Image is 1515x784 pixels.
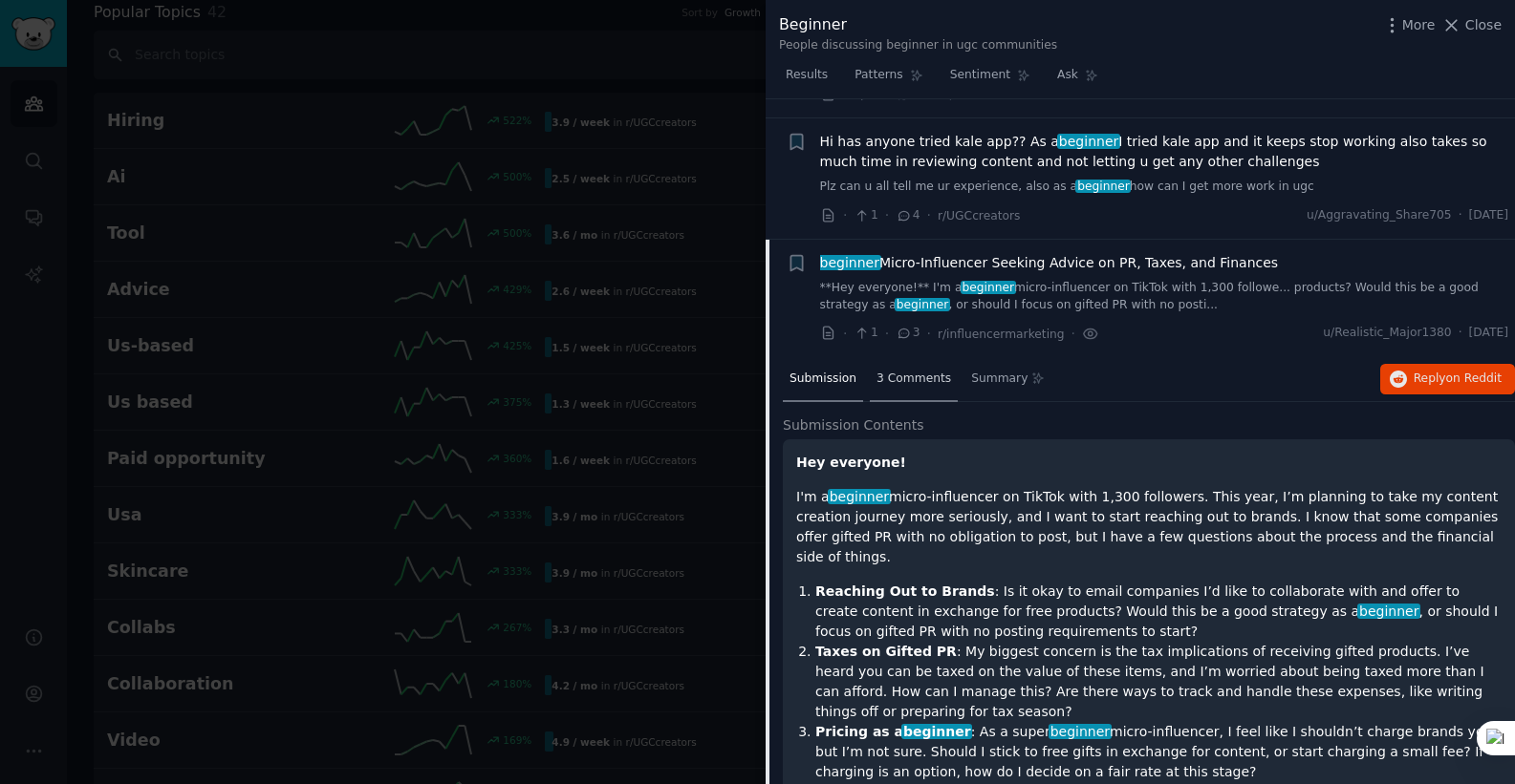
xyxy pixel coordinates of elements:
a: **Hey everyone!** I'm abeginnermicro-influencer on TikTok with 1,300 followe... products? Would t... [820,280,1509,313]
span: · [843,205,847,225]
span: Micro-Influencer Seeking Advice on PR, Taxes, and Finances [820,253,1279,273]
span: Ask [1057,67,1078,84]
button: Close [1441,15,1502,35]
span: beginner [818,255,881,270]
li: : As a super micro-influencer, I feel like I shouldn’t charge brands yet, but I’m not sure. Shoul... [815,722,1502,782]
span: beginner [828,489,891,504]
button: Replyon Reddit [1380,364,1515,394]
span: beginner [1357,604,1420,619]
span: Close [1465,15,1502,35]
span: 3 Comments [877,371,951,388]
span: · [1459,207,1462,224]
span: · [1071,324,1075,344]
strong: Pricing as a [815,724,971,739]
a: Plz can u all tell me ur experience, also as abeginnerhow can I get more work in ugc [820,179,1509,196]
span: · [1459,325,1462,342]
p: I'm a micro-influencer on TikTok with 1,300 followers. This year, I’m planning to take my content... [796,487,1502,567]
span: 4 [896,207,920,224]
span: Sentiment [950,67,1010,84]
span: beginner [1075,180,1131,193]
span: beginner [961,281,1016,294]
a: Ask [1050,60,1105,99]
strong: Hey everyone! [796,455,906,470]
span: beginner [895,298,950,311]
span: u/Realistic_Major1380 [1323,325,1451,342]
span: [DATE] [1469,207,1508,224]
span: Submission [790,371,856,388]
span: · [927,205,931,225]
strong: Reaching Out to Brands [815,583,995,599]
span: Patterns [855,67,902,84]
span: [DATE] [1469,325,1508,342]
a: beginnerMicro-Influencer Seeking Advice on PR, Taxes, and Finances [820,253,1279,273]
span: r/influencermarketing [938,328,1065,341]
li: : My biggest concern is the tax implications of receiving gifted products. I’ve heard you can be ... [815,642,1502,722]
span: Summary [971,371,1028,388]
span: 3 [896,325,920,342]
span: beginner [1057,134,1120,149]
a: Patterns [848,60,929,99]
span: · [885,205,889,225]
span: r/UGCcreators [938,209,1020,222]
a: Sentiment [943,60,1037,99]
span: beginner [901,724,972,739]
div: Beginner [779,13,1057,37]
span: · [927,324,931,344]
span: beginner [1049,724,1112,739]
span: More [1402,15,1436,35]
button: More [1382,15,1436,35]
span: Reply [1414,371,1502,388]
span: on Reddit [1446,371,1502,385]
li: : Is it okay to email companies I’d like to collaborate with and offer to create content in excha... [815,582,1502,642]
span: 1 [854,207,877,224]
a: Results [779,60,834,99]
span: Results [786,67,828,84]
strong: Taxes on Gifted PR [815,644,957,659]
a: Hi has anyone tried kale app?? As abeginnerI tried kale app and it keeps stop working also takes ... [820,132,1509,172]
span: · [843,324,847,344]
span: Hi has anyone tried kale app?? As a I tried kale app and it keeps stop working also takes so much... [820,132,1509,172]
span: · [885,324,889,344]
span: u/Aggravating_Share705 [1307,207,1452,224]
span: Submission Contents [783,415,924,435]
div: People discussing beginner in ugc communities [779,37,1057,54]
span: 1 [854,325,877,342]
